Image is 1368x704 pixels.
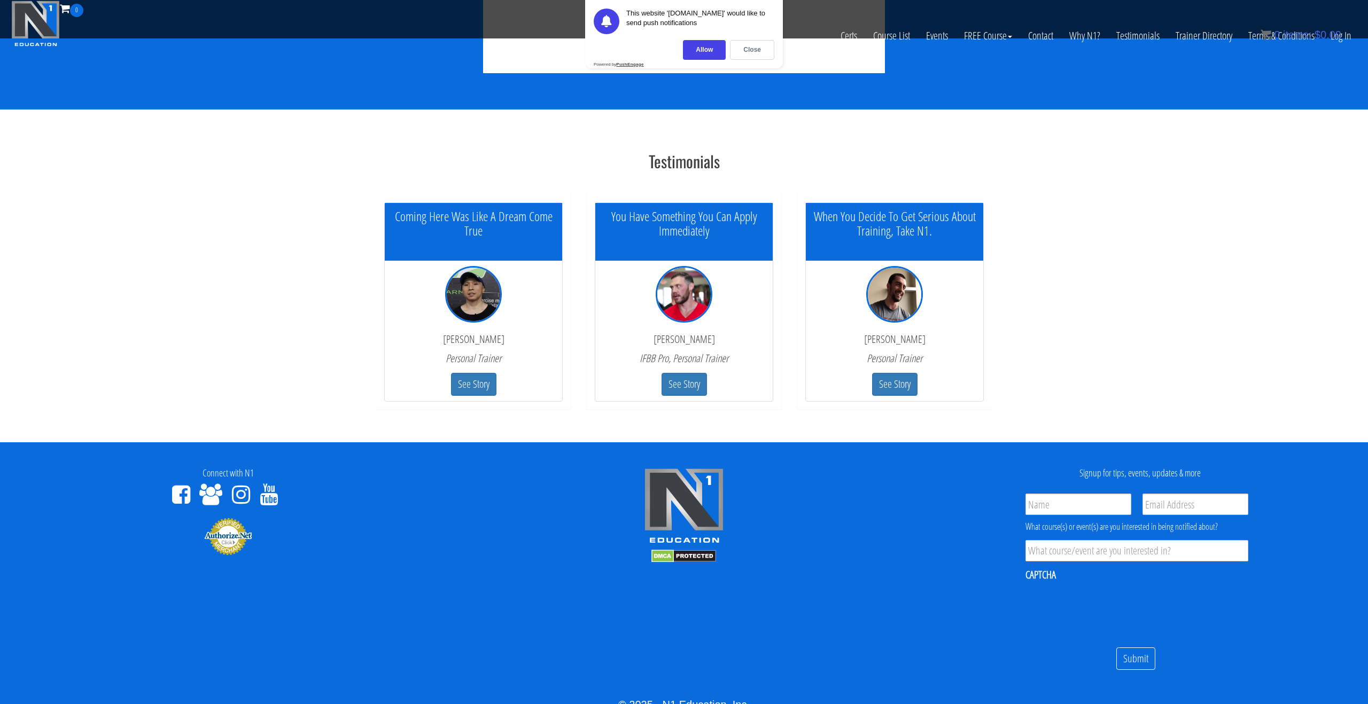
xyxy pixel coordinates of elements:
img: icon11.png [1261,29,1271,40]
img: n1-education [11,1,60,49]
iframe: reCAPTCHA [1025,589,1188,630]
span: $ [1315,29,1320,41]
em: IFBB Pro, Personal Trainer [640,351,728,365]
div: Close [730,40,774,60]
a: See Story [451,376,496,390]
input: What course/event are you interested in? [1025,540,1248,561]
div: Allow [683,40,726,60]
h4: Signup for tips, events, updates & more [920,468,1360,479]
input: Submit [1116,647,1155,670]
span: 0 [1274,29,1280,41]
img: testimonial [445,266,502,323]
input: Name [1025,494,1131,515]
a: 0 items: $0.00 [1261,29,1341,41]
span: items: [1283,29,1311,41]
img: n1-edu-logo [644,468,724,547]
bdi: 0.00 [1315,29,1341,41]
a: Events [918,17,956,54]
img: Authorize.Net Merchant - Click to Verify [204,517,252,556]
a: Log In [1323,17,1359,54]
a: Trainer Directory [1168,17,1240,54]
a: Contact [1020,17,1061,54]
button: See Story [872,373,918,396]
a: Why N1? [1061,17,1108,54]
button: See Story [451,373,496,396]
div: Powered by [594,62,644,67]
input: Email Address [1142,494,1248,515]
p: [PERSON_NAME] [814,333,975,345]
h5: You Have Something You Can Apply Immediately [595,209,773,238]
a: See Story [662,376,707,390]
a: Course List [865,17,918,54]
em: Personal Trainer [867,351,922,365]
img: testimonial [866,266,923,323]
a: See Story [872,376,918,390]
img: testimonial [656,266,712,323]
a: Testimonials [1108,17,1168,54]
a: FREE Course [956,17,1020,54]
p: [PERSON_NAME] [603,333,765,345]
h5: When You Decide To Get Serious About Training, Take N1. [806,209,983,238]
button: See Story [662,373,707,396]
a: Terms & Conditions [1240,17,1323,54]
a: 0 [60,1,83,15]
a: Certs [833,17,865,54]
em: Personal Trainer [446,351,501,365]
label: CAPTCHA [1025,568,1056,582]
h4: Connect with N1 [8,468,448,479]
span: 0 [70,4,83,17]
h5: Coming Here Was Like A Dream Come True [385,209,562,238]
div: This website '[DOMAIN_NAME]' would like to send push notifications [626,9,774,34]
div: What course(s) or event(s) are you interested in being notified about? [1025,520,1248,533]
strong: PushEngage [616,62,643,67]
img: DMCA.com Protection Status [651,550,716,562]
h2: Testimonials [376,152,992,170]
p: [PERSON_NAME] [393,333,554,345]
